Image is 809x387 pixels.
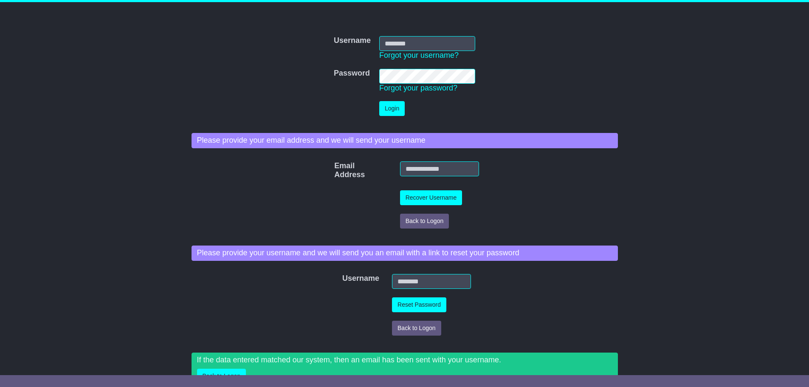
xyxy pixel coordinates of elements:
button: Login [379,101,405,116]
a: Forgot your password? [379,84,457,92]
label: Password [334,69,370,78]
button: Recover Username [400,190,462,205]
button: Back to Logon [197,369,246,384]
div: Please provide your username and we will send you an email with a link to reset your password [192,246,618,261]
p: If the data entered matched our system, then an email has been sent with your username. [197,356,612,365]
button: Back to Logon [400,214,449,229]
label: Username [338,274,350,283]
label: Username [334,36,371,45]
button: Reset Password [392,297,446,312]
label: Email Address [330,161,345,180]
a: Forgot your username? [379,51,459,59]
div: Please provide your email address and we will send your username [192,133,618,148]
button: Back to Logon [392,321,441,336]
